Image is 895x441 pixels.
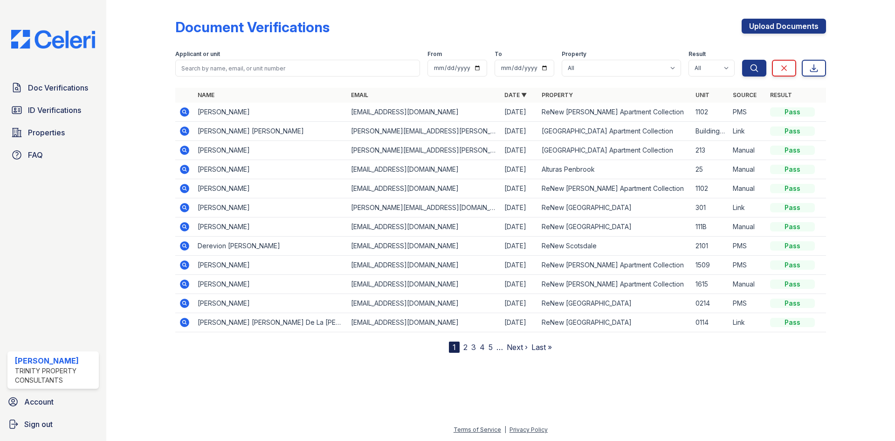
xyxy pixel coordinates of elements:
div: 1 [449,342,460,353]
div: [PERSON_NAME] [15,355,95,366]
div: Pass [770,165,815,174]
td: Link [729,122,766,141]
td: 1102 [692,179,729,198]
td: PMS [729,237,766,256]
td: [PERSON_NAME] [194,103,347,122]
td: 213 [692,141,729,160]
td: [EMAIL_ADDRESS][DOMAIN_NAME] [347,275,501,294]
a: Doc Verifications [7,78,99,97]
td: [PERSON_NAME] [194,160,347,179]
td: [EMAIL_ADDRESS][DOMAIN_NAME] [347,256,501,275]
td: Manual [729,275,766,294]
a: FAQ [7,146,99,164]
a: Upload Documents [742,19,826,34]
td: Link [729,198,766,217]
td: [DATE] [501,198,538,217]
label: Result [688,50,706,58]
a: Account [4,392,103,411]
td: PMS [729,256,766,275]
td: ReNew [PERSON_NAME] Apartment Collection [538,179,691,198]
td: [DATE] [501,122,538,141]
div: Pass [770,146,815,155]
div: Pass [770,299,815,308]
td: 1509 [692,256,729,275]
a: Unit [695,91,709,98]
td: [DATE] [501,256,538,275]
td: [PERSON_NAME] [194,294,347,313]
td: [PERSON_NAME][EMAIL_ADDRESS][PERSON_NAME][DOMAIN_NAME] [347,141,501,160]
label: To [495,50,502,58]
span: Properties [28,127,65,138]
td: Manual [729,160,766,179]
td: [PERSON_NAME] [194,198,347,217]
a: ID Verifications [7,101,99,119]
a: 4 [480,343,485,352]
td: 111B [692,217,729,237]
td: 301 [692,198,729,217]
div: | [504,426,506,433]
td: [EMAIL_ADDRESS][DOMAIN_NAME] [347,313,501,332]
td: [DATE] [501,160,538,179]
td: Manual [729,141,766,160]
a: Property [542,91,573,98]
td: ReNew [GEOGRAPHIC_DATA] [538,217,691,237]
input: Search by name, email, or unit number [175,60,420,77]
div: Pass [770,260,815,270]
td: [DATE] [501,294,538,313]
td: [PERSON_NAME] [194,275,347,294]
label: From [427,50,442,58]
a: Privacy Policy [509,426,548,433]
td: [DATE] [501,179,538,198]
td: Derevion [PERSON_NAME] [194,237,347,256]
a: Terms of Service [454,426,501,433]
td: Alturas Penbrook [538,160,691,179]
td: ReNew [GEOGRAPHIC_DATA] [538,313,691,332]
div: Pass [770,222,815,231]
span: Sign out [24,419,53,430]
td: [EMAIL_ADDRESS][DOMAIN_NAME] [347,179,501,198]
td: ReNew [GEOGRAPHIC_DATA] [538,198,691,217]
td: [PERSON_NAME] [194,179,347,198]
a: Source [733,91,757,98]
td: [DATE] [501,103,538,122]
td: 1615 [692,275,729,294]
td: 2101 [692,237,729,256]
td: ReNew [PERSON_NAME] Apartment Collection [538,103,691,122]
td: PMS [729,103,766,122]
td: 1102 [692,103,729,122]
a: Name [198,91,214,98]
span: … [496,342,503,353]
div: Document Verifications [175,19,330,35]
div: Pass [770,241,815,251]
td: 0214 [692,294,729,313]
td: [PERSON_NAME] [194,141,347,160]
td: [PERSON_NAME] [PERSON_NAME] De La [PERSON_NAME] [194,313,347,332]
a: Next › [507,343,528,352]
a: 2 [463,343,468,352]
span: FAQ [28,149,43,161]
label: Property [562,50,586,58]
td: PMS [729,294,766,313]
td: Manual [729,179,766,198]
td: [PERSON_NAME][EMAIL_ADDRESS][DOMAIN_NAME] [347,198,501,217]
div: Pass [770,280,815,289]
td: [PERSON_NAME] [PERSON_NAME] [194,122,347,141]
td: [EMAIL_ADDRESS][DOMAIN_NAME] [347,237,501,256]
a: Date ▼ [504,91,527,98]
a: Properties [7,123,99,142]
button: Sign out [4,415,103,434]
td: [PERSON_NAME] [194,217,347,237]
td: Link [729,313,766,332]
td: ReNew [GEOGRAPHIC_DATA] [538,294,691,313]
div: Pass [770,107,815,117]
td: [DATE] [501,275,538,294]
td: [EMAIL_ADDRESS][DOMAIN_NAME] [347,103,501,122]
label: Applicant or unit [175,50,220,58]
a: Last » [531,343,552,352]
div: Pass [770,203,815,212]
a: 5 [489,343,493,352]
td: [DATE] [501,141,538,160]
img: CE_Logo_Blue-a8612792a0a2168367f1c8372b55b34899dd931a85d93a1a3d3e32e68fde9ad4.png [4,30,103,49]
td: [EMAIL_ADDRESS][DOMAIN_NAME] [347,217,501,237]
a: Result [770,91,792,98]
